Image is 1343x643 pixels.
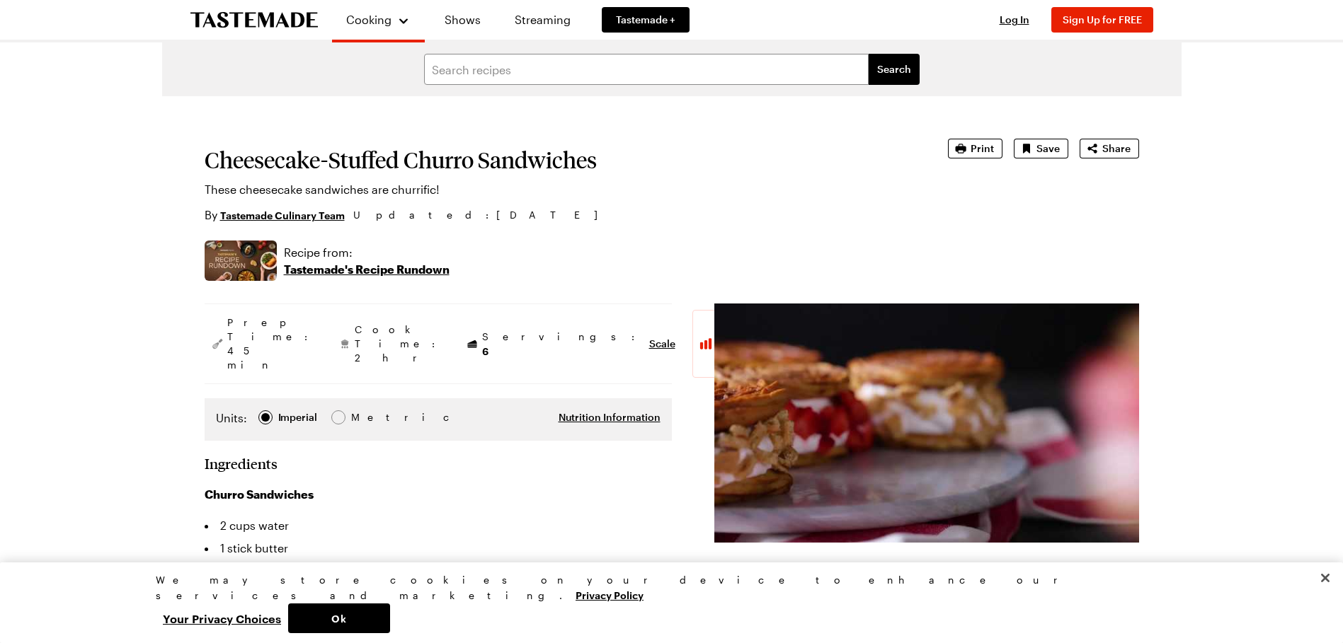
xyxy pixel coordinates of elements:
[1036,141,1060,156] span: Save
[576,588,644,601] a: More information about your privacy, opens in a new tab
[205,455,278,472] h2: Ingredients
[346,6,411,34] button: Cooking
[190,12,318,28] a: To Tastemade Home Page
[355,323,442,365] span: Cook Time: 2 hr
[616,13,675,27] span: Tastemade +
[205,207,345,224] p: By
[205,241,277,281] img: Show where recipe is used
[351,410,381,425] div: Metric
[216,410,247,427] label: Units:
[351,410,382,425] span: Metric
[1000,13,1029,25] span: Log In
[482,330,642,359] span: Servings:
[278,410,319,425] span: Imperial
[216,410,381,429] div: Imperial Metric
[424,54,869,85] input: Search recipes
[353,207,612,223] span: Updated : [DATE]
[156,572,1175,633] div: Privacy
[1063,13,1142,25] span: Sign Up for FREE
[602,7,690,33] a: Tastemade +
[1102,141,1131,156] span: Share
[971,141,994,156] span: Print
[205,537,672,560] li: 1 stick butter
[559,410,661,424] button: Nutrition Information
[278,410,317,425] div: Imperial
[205,181,908,198] p: These cheesecake sandwiches are churrific!
[482,344,488,357] span: 6
[205,486,672,503] h3: Churro Sandwiches
[948,139,1002,158] button: Print
[1051,7,1153,33] button: Sign Up for FREE
[346,13,392,26] span: Cooking
[284,261,450,278] p: Tastemade's Recipe Rundown
[227,315,315,372] span: Prep Time: 45 min
[877,62,911,76] span: Search
[220,207,345,223] a: Tastemade Culinary Team
[156,603,288,633] button: Your Privacy Choices
[1310,562,1341,593] button: Close
[205,514,672,537] li: 2 cups water
[1014,139,1068,158] button: Save recipe
[284,244,450,261] p: Recipe from:
[205,147,908,173] h1: Cheesecake-Stuffed Churro Sandwiches
[284,244,450,278] a: Recipe from:Tastemade's Recipe Rundown
[1080,139,1139,158] button: Share
[649,337,675,351] button: Scale
[205,560,672,582] li: 4 tablespoons brown sugar
[288,603,390,633] button: Ok
[869,54,920,85] button: filters
[156,572,1175,603] div: We may store cookies on your device to enhance our services and marketing.
[986,13,1043,27] button: Log In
